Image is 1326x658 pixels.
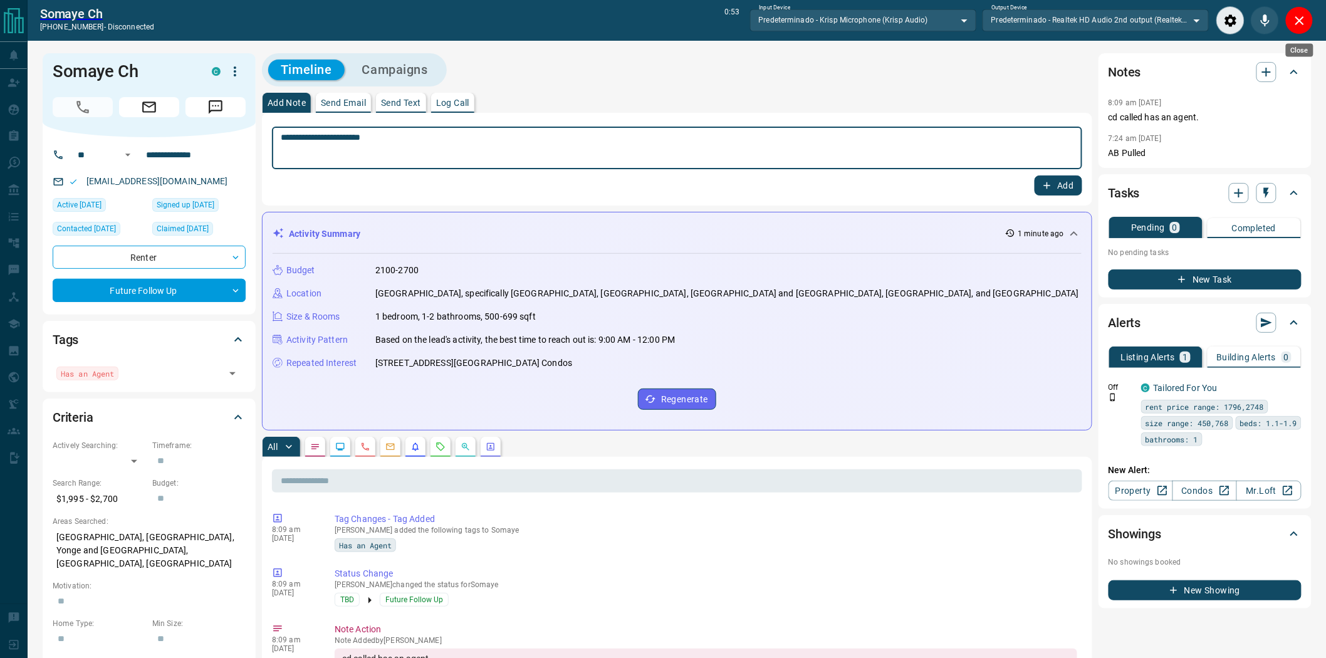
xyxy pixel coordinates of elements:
a: Condos [1172,481,1237,501]
span: Call [53,97,113,117]
span: Future Follow Up [385,593,443,606]
div: Future Follow Up [53,279,246,302]
span: Has an Agent [61,367,114,380]
p: Motivation: [53,580,246,592]
p: [DATE] [272,588,316,597]
p: Repeated Interest [286,357,357,370]
div: Fri Jul 04 2025 [53,222,146,239]
h1: Somaye Ch [53,61,193,81]
div: condos.ca [212,67,221,76]
span: Active [DATE] [57,199,102,211]
button: Open [120,147,135,162]
div: Renter [53,246,246,269]
div: condos.ca [1141,384,1150,392]
p: $1,995 - $2,700 [53,489,146,509]
button: New Task [1109,269,1302,290]
p: cd called has an agent. [1109,111,1302,124]
p: 7:24 am [DATE] [1109,134,1162,143]
svg: Notes [310,442,320,452]
p: [STREET_ADDRESS][GEOGRAPHIC_DATA] Condos [375,357,572,370]
div: Close [1285,6,1313,34]
p: Note Added by [PERSON_NAME] [335,636,1077,645]
div: Criteria [53,402,246,432]
p: [PHONE_NUMBER] - [40,21,154,33]
span: rent price range: 1796,2748 [1146,400,1264,413]
p: Send Text [381,98,421,107]
h2: Notes [1109,62,1141,82]
a: [EMAIL_ADDRESS][DOMAIN_NAME] [86,176,228,186]
p: Pending [1131,223,1165,232]
span: Has an Agent [339,539,392,551]
label: Output Device [991,4,1027,12]
h2: Tasks [1109,183,1140,203]
p: Building Alerts [1217,353,1276,362]
span: Email [119,97,179,117]
div: Alerts [1109,308,1302,338]
button: Regenerate [638,389,716,410]
svg: Lead Browsing Activity [335,442,345,452]
div: Fri Jul 04 2025 [152,222,246,239]
div: Showings [1109,519,1302,549]
p: Activity Summary [289,227,360,241]
p: 0 [1284,353,1289,362]
p: Based on the lead's activity, the best time to reach out is: 9:00 AM - 12:00 PM [375,333,675,347]
span: Claimed [DATE] [157,222,209,235]
h2: Showings [1109,524,1162,544]
a: Property [1109,481,1173,501]
svg: Push Notification Only [1109,393,1117,402]
button: New Showing [1109,580,1302,600]
span: TBD [340,593,354,606]
p: [PERSON_NAME] added the following tags to Somaye [335,526,1077,535]
p: 1 [1182,353,1188,362]
svg: Emails [385,442,395,452]
div: Close [1286,44,1313,57]
h2: Criteria [53,407,93,427]
svg: Email Valid [69,177,78,186]
div: Mute [1251,6,1279,34]
svg: Agent Actions [486,442,496,452]
div: Predeterminado - Realtek HD Audio 2nd output (Realtek(R) Audio) [983,9,1209,31]
div: Predeterminado - Krisp Microphone (Krisp Audio) [750,9,976,31]
p: Completed [1232,224,1276,232]
p: Min Size: [152,618,246,629]
div: Sat Jun 28 2025 [152,198,246,216]
a: Somaye Ch [40,6,154,21]
p: Tag Changes - Tag Added [335,513,1077,526]
p: 8:09 am [DATE] [1109,98,1162,107]
svg: Calls [360,442,370,452]
p: 1 bedroom, 1-2 bathrooms, 500-699 sqft [375,310,536,323]
p: Budget: [152,478,246,489]
span: bathrooms: 1 [1146,433,1198,446]
button: Campaigns [350,60,441,80]
p: Listing Alerts [1121,353,1176,362]
p: [DATE] [272,644,316,653]
p: Log Call [436,98,469,107]
a: Mr.Loft [1236,481,1301,501]
p: Off [1109,382,1134,393]
p: Add Note [268,98,306,107]
a: Tailored For You [1154,383,1218,393]
span: Signed up [DATE] [157,199,214,211]
p: Timeframe: [152,440,246,451]
p: Status Change [335,567,1077,580]
div: Tasks [1109,178,1302,208]
button: Timeline [268,60,345,80]
span: Message [185,97,246,117]
div: Tags [53,325,246,355]
h2: Tags [53,330,78,350]
p: Size & Rooms [286,310,340,323]
div: Sat Jul 19 2025 [53,198,146,216]
p: Budget [286,264,315,277]
button: Open [224,365,241,382]
p: 0:53 [724,6,739,34]
button: Add [1035,175,1082,196]
div: Audio Settings [1216,6,1245,34]
p: 8:09 am [272,635,316,644]
svg: Opportunities [461,442,471,452]
p: [DATE] [272,534,316,543]
p: 8:09 am [272,580,316,588]
span: beds: 1.1-1.9 [1240,417,1297,429]
span: disconnected [108,23,154,31]
svg: Listing Alerts [410,442,420,452]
